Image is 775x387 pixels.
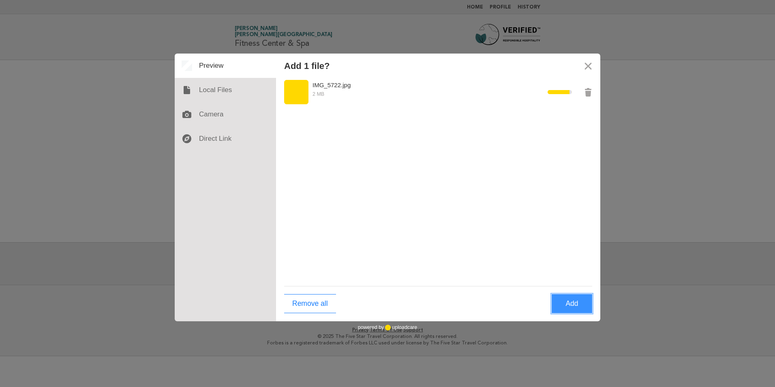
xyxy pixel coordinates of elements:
button: Remove all [284,294,336,313]
div: Preview [175,54,276,78]
div: Direct Link [175,127,276,151]
div: Local Files [175,78,276,102]
a: uploadcare [384,325,417,331]
div: Preview IMG_5722.jpg [284,80,544,104]
div: 2 MB [284,90,535,98]
div: Camera [175,102,276,127]
div: Add 1 file? [284,61,330,71]
div: powered by [358,321,417,333]
button: Close [576,54,600,78]
div: IMG_5722.jpg [313,80,422,90]
button: Remove IMG_5722.jpg [576,80,600,104]
button: Add [552,294,592,313]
